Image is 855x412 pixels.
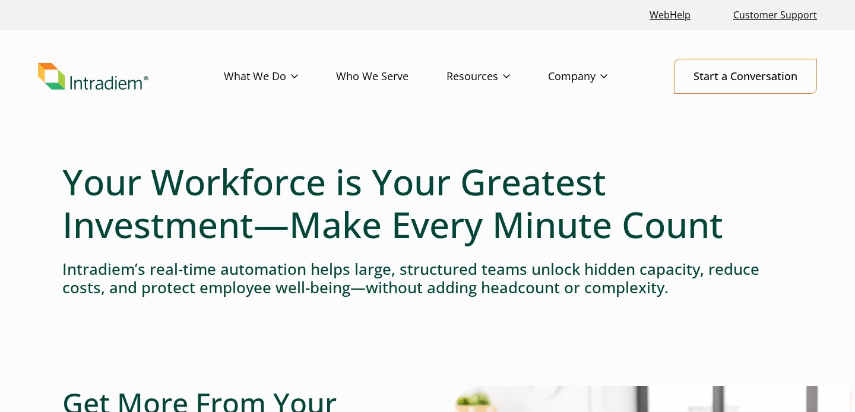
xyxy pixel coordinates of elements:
[674,59,817,94] a: Start a Conversation
[446,59,548,94] a: Resources
[62,260,793,297] h4: Intradiem’s real-time automation helps large, structured teams unlock hidden capacity, reduce cos...
[548,59,645,94] a: Company
[38,63,224,90] a: Link to homepage of Intradiem
[729,2,822,28] a: Customer Support
[336,59,446,94] a: Who We Serve
[38,63,148,90] img: Intradiem
[224,59,336,94] a: What We Do
[62,160,793,246] h1: Your Workforce is Your Greatest Investment—Make Every Minute Count
[645,2,695,28] a: Link opens in a new window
